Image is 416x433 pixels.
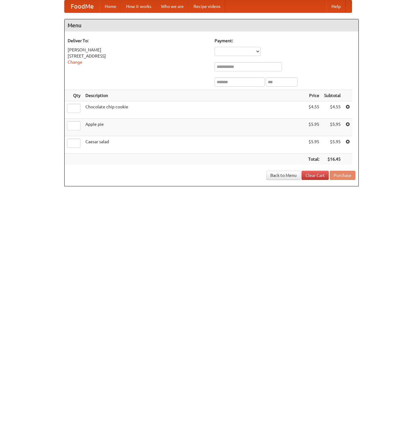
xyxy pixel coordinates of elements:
[68,47,208,53] div: [PERSON_NAME]
[306,119,322,136] td: $5.95
[306,154,322,165] th: Total:
[100,0,121,13] a: Home
[322,136,343,154] td: $5.95
[306,90,322,101] th: Price
[322,90,343,101] th: Subtotal
[83,136,306,154] td: Caesar salad
[65,19,358,32] h4: Menu
[322,154,343,165] th: $16.45
[83,119,306,136] td: Apple pie
[68,53,208,59] div: [STREET_ADDRESS]
[215,38,355,44] h5: Payment:
[322,119,343,136] td: $5.95
[322,101,343,119] td: $4.55
[83,101,306,119] td: Chocolate chip cookie
[302,171,329,180] a: Clear Cart
[327,0,346,13] a: Help
[65,0,100,13] a: FoodMe
[83,90,306,101] th: Description
[68,60,82,65] a: Change
[121,0,156,13] a: How it works
[156,0,189,13] a: Who we are
[330,171,355,180] button: Purchase
[65,90,83,101] th: Qty
[68,38,208,44] h5: Deliver To:
[189,0,225,13] a: Recipe videos
[266,171,301,180] a: Back to Menu
[306,101,322,119] td: $4.55
[306,136,322,154] td: $5.95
